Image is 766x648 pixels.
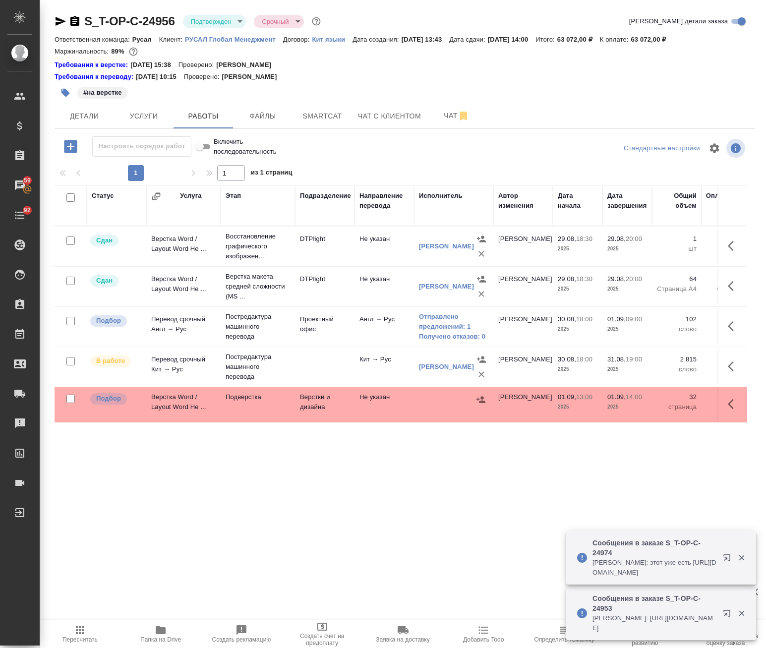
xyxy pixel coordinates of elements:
[55,82,76,104] button: Добавить тэг
[626,315,642,323] p: 09:00
[657,364,697,374] p: слово
[463,636,504,643] span: Добавить Todo
[222,72,284,82] p: [PERSON_NAME]
[419,332,488,342] a: Получено отказов: 0
[312,35,353,43] a: Кит языки
[96,236,113,245] p: Сдан
[359,191,409,211] div: Направление перевода
[534,636,594,643] span: Определить тематику
[706,191,756,211] div: Оплачиваемый объем
[722,314,746,338] button: Здесь прячутся важные кнопки
[607,355,626,363] p: 31.08,
[312,36,353,43] p: Кит языки
[140,636,181,643] span: Папка на Drive
[717,548,741,572] button: Открыть в новой вкладке
[657,191,697,211] div: Общий объем
[707,354,756,364] p: 2 815
[722,234,746,258] button: Здесь прячутся важные кнопки
[576,355,592,363] p: 18:00
[353,36,401,43] p: Дата создания:
[226,272,290,301] p: Верстка макета средней сложности (MS ...
[626,235,642,242] p: 20:00
[558,235,576,242] p: 29.08,
[89,392,141,406] div: Можно подбирать исполнителей
[419,312,488,332] a: Отправлено предложений: 1
[55,72,136,82] a: Требования к переводу:
[722,354,746,378] button: Здесь прячутся важные кнопки
[558,284,597,294] p: 2025
[146,350,221,384] td: Перевод срочный Кит → Рус
[127,45,140,58] button: 5544.00 RUB;
[707,364,756,374] p: слово
[498,191,548,211] div: Автор изменения
[159,36,185,43] p: Клиент:
[449,36,487,43] p: Дата сдачи:
[629,16,728,26] span: [PERSON_NAME] детали заказа
[376,636,429,643] span: Заявка на доставку
[657,402,697,412] p: страница
[310,15,323,28] button: Доп статусы указывают на важность/срочность заказа
[722,274,746,298] button: Здесь прячутся важные кнопки
[214,137,277,157] span: Включить последовательность
[69,15,81,27] button: Скопировать ссылку
[607,393,626,401] p: 01.09,
[55,60,130,70] div: Нажми, чтобы открыть папку с инструкцией
[146,387,221,422] td: Верстка Word / Layout Word Не ...
[120,110,168,122] span: Услуги
[707,324,756,334] p: слово
[226,352,290,382] p: Постредактура машинного перевода
[83,88,122,98] p: #на верстке
[707,274,756,284] p: 64
[300,191,351,201] div: Подразделение
[212,636,271,643] span: Создать рекламацию
[576,315,592,323] p: 18:00
[180,191,201,201] div: Услуга
[179,110,227,122] span: Работы
[89,354,141,368] div: Исполнитель выполняет работу
[557,36,600,43] p: 63 072,00 ₽
[239,110,287,122] span: Файлы
[178,60,217,70] p: Проверено:
[92,191,114,201] div: Статус
[89,234,141,247] div: Менеджер проверил работу исполнителя, передает ее на следующий этап
[592,538,716,558] p: Сообщения в заказе S_T-OP-C-24974
[493,350,553,384] td: [PERSON_NAME]
[707,284,756,294] p: Страница А4
[358,110,421,122] span: Чат с клиентом
[657,324,697,334] p: слово
[707,314,756,324] p: 102
[592,558,716,578] p: [PERSON_NAME]: этот уже есть [URL][DOMAIN_NAME]
[226,312,290,342] p: Постредактура машинного перевода
[458,110,470,122] svg: Отписаться
[576,393,592,401] p: 13:00
[631,36,673,43] p: 63 072,00 ₽
[558,355,576,363] p: 30.08,
[535,36,557,43] p: Итого:
[226,392,290,402] p: Подверстка
[607,284,647,294] p: 2025
[183,15,246,28] div: Подтвержден
[226,191,241,201] div: Этап
[96,276,113,286] p: Сдан
[216,60,279,70] p: [PERSON_NAME]
[354,309,414,344] td: Англ → Рус
[146,229,221,264] td: Верстка Word / Layout Word Не ...
[184,72,222,82] p: Проверено:
[576,235,592,242] p: 18:30
[185,35,283,43] a: РУСАЛ Глобал Менеджмент
[474,232,489,246] button: Назначить
[151,191,161,201] button: Сгруппировать
[558,275,576,283] p: 29.08,
[607,235,626,242] p: 29.08,
[657,314,697,324] p: 102
[2,173,37,198] a: 59
[657,234,697,244] p: 1
[607,364,647,374] p: 2025
[55,15,66,27] button: Скопировать ссылку для ЯМессенджера
[621,141,703,156] div: split button
[657,274,697,284] p: 64
[576,275,592,283] p: 18:30
[96,394,121,404] p: Подбор
[60,110,108,122] span: Детали
[474,272,489,287] button: Назначить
